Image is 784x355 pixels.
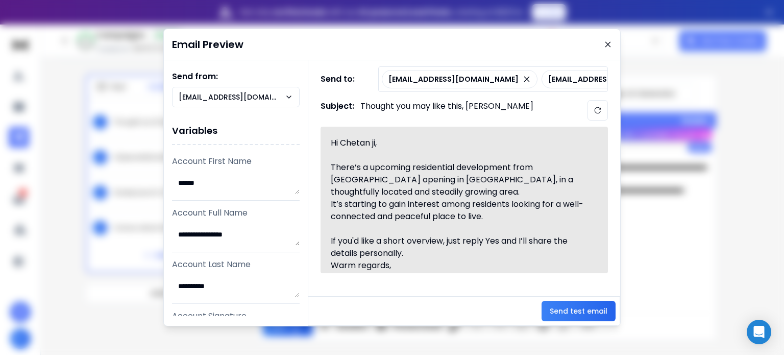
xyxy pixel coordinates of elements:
[172,155,300,168] p: Account First Name
[172,37,243,52] h1: Email Preview
[179,92,285,102] p: [EMAIL_ADDRESS][DOMAIN_NAME]
[360,100,533,121] p: Thought you may like this, [PERSON_NAME]
[172,258,300,271] p: Account Last Name
[172,70,300,83] h1: Send from:
[172,117,300,145] h1: Variables
[542,301,616,321] button: Send test email
[172,310,300,322] p: Account Signature
[747,320,771,344] div: Open Intercom Messenger
[172,207,300,219] p: Account Full Name
[321,100,354,121] h1: Subject:
[388,74,519,84] p: [EMAIL_ADDRESS][DOMAIN_NAME]
[548,74,678,84] p: [EMAIL_ADDRESS][DOMAIN_NAME]
[321,73,361,85] h1: Send to:
[331,137,586,264] div: Hi Chetan ji, There’s a upcoming residential development from [GEOGRAPHIC_DATA] opening in [GEOGR...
